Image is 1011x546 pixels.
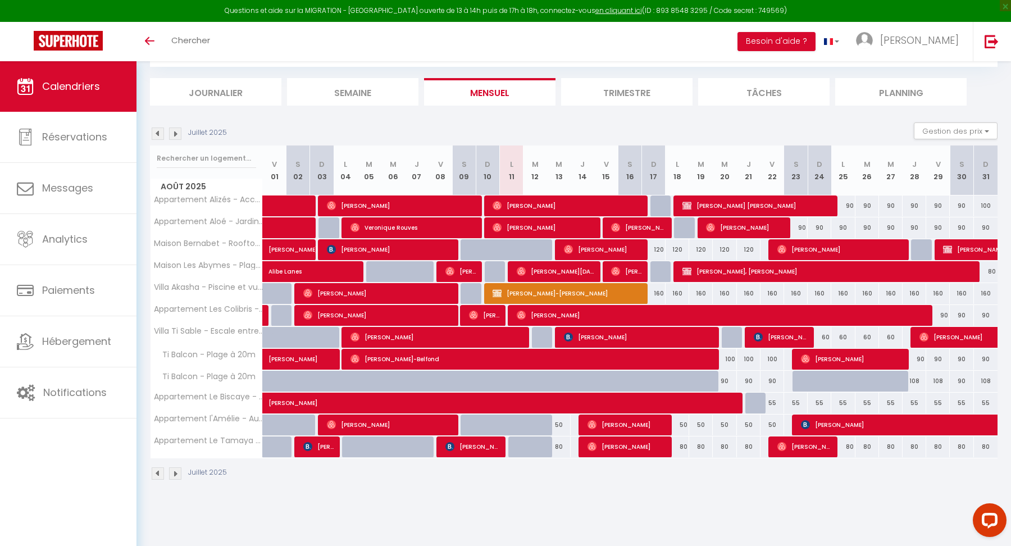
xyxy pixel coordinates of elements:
div: 90 [855,217,879,238]
div: 90 [950,305,973,326]
span: Veronique Rouves [350,217,476,238]
button: Besoin d'aide ? [737,32,816,51]
div: 90 [713,371,736,392]
th: 01 [263,145,286,195]
abbr: J [415,159,419,170]
span: [PERSON_NAME] [268,233,320,254]
div: 160 [784,283,808,304]
div: 90 [974,305,998,326]
div: 80 [950,436,973,457]
div: 90 [831,217,855,238]
div: 80 [713,436,736,457]
li: Journalier [150,78,281,106]
span: Maison Bernabet - Rooftop vue [GEOGRAPHIC_DATA] [152,239,265,248]
div: 100 [974,195,998,216]
th: 06 [381,145,405,195]
div: 50 [547,415,571,435]
span: [PERSON_NAME] [493,195,642,216]
div: 90 [903,217,926,238]
th: 14 [571,145,594,195]
abbr: S [794,159,799,170]
a: Chercher [163,22,218,61]
span: [PERSON_NAME] [588,436,666,457]
div: 60 [855,327,879,348]
th: 22 [760,145,784,195]
p: Juillet 2025 [188,467,227,478]
span: [PERSON_NAME] [777,239,903,260]
abbr: M [366,159,372,170]
abbr: S [959,159,964,170]
img: logout [985,34,999,48]
span: [PERSON_NAME] [268,386,785,408]
th: 21 [737,145,760,195]
th: 27 [879,145,903,195]
span: [PERSON_NAME] [327,414,453,435]
div: 160 [950,283,973,304]
div: 50 [689,415,713,435]
abbr: V [272,159,277,170]
abbr: M [390,159,397,170]
span: [PERSON_NAME] [588,414,666,435]
div: 120 [713,239,736,260]
div: 90 [926,349,950,370]
th: 23 [784,145,808,195]
button: Gestion des prix [914,122,998,139]
div: 80 [926,436,950,457]
div: 80 [831,436,855,457]
span: [PERSON_NAME], [PERSON_NAME] [682,261,973,282]
span: [PERSON_NAME] [469,304,500,326]
abbr: D [983,159,989,170]
th: 24 [808,145,831,195]
div: 90 [950,349,973,370]
span: [PERSON_NAME] [611,261,643,282]
div: 120 [642,239,666,260]
div: 90 [903,195,926,216]
div: 90 [831,195,855,216]
abbr: S [462,159,467,170]
div: 90 [879,195,903,216]
div: 160 [974,283,998,304]
div: 90 [950,195,973,216]
div: 80 [974,436,998,457]
span: Appartement l'Amélie - Au coeur de [GEOGRAPHIC_DATA] [152,415,265,423]
span: [PERSON_NAME] [PERSON_NAME] [682,195,832,216]
abbr: M [698,159,704,170]
div: 90 [760,371,784,392]
div: 120 [689,239,713,260]
div: 55 [855,393,879,413]
th: 13 [547,145,571,195]
div: 90 [737,371,760,392]
abbr: L [841,159,845,170]
div: 100 [713,349,736,370]
abbr: V [769,159,775,170]
div: 120 [666,239,689,260]
span: Maison Les Abymes - Plage à 50m [152,261,265,270]
span: Notifications [43,385,107,399]
div: 55 [926,393,950,413]
span: [PERSON_NAME] [350,326,523,348]
abbr: V [438,159,443,170]
div: 60 [831,327,855,348]
abbr: D [485,159,490,170]
th: 08 [429,145,452,195]
span: Alibe Lanes [268,255,372,276]
th: 15 [594,145,618,195]
abbr: V [604,159,609,170]
th: 31 [974,145,998,195]
span: [PERSON_NAME] [517,304,926,326]
abbr: M [721,159,728,170]
abbr: V [936,159,941,170]
a: ... [PERSON_NAME] [848,22,973,61]
div: 80 [689,436,713,457]
div: 90 [926,305,950,326]
div: 55 [808,393,831,413]
span: Chercher [171,34,210,46]
th: 07 [405,145,429,195]
th: 09 [452,145,476,195]
span: [PERSON_NAME] [754,326,809,348]
abbr: L [344,159,347,170]
iframe: LiveChat chat widget [964,499,1011,546]
span: [PERSON_NAME]-[PERSON_NAME] [493,283,642,304]
li: Mensuel [424,78,555,106]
